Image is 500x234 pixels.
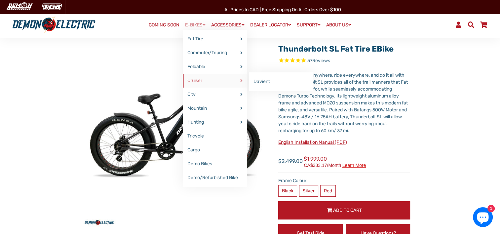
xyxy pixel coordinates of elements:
a: City [183,88,247,101]
button: Add to Cart [278,201,410,219]
span: Rated 4.9 out of 5 stars 57 reviews [278,57,410,65]
a: Mountain [183,101,247,115]
a: Davient [249,75,313,89]
inbox-online-store-chat: Shopify online store chat [471,207,495,229]
img: Demon Electric [3,1,35,12]
label: Red [320,185,336,197]
a: COMING SOON [146,20,182,30]
a: SUPPORT [294,20,323,30]
a: Demo/Refurbished Bike [183,171,247,185]
label: Black [278,185,297,197]
a: Thunderbolt SL Fat Tire eBike [278,44,394,54]
span: $1,999.00 [304,155,366,168]
span: $2,499.00 [278,157,303,165]
img: TGB Canada [38,1,65,12]
a: ACCESSORIES [209,20,247,30]
a: Foldable [183,60,247,74]
a: Hunting [183,115,247,129]
a: Cruiser [183,74,247,88]
a: Tricycle [183,129,247,143]
img: Demon Electric logo [10,16,98,33]
a: E-BIKES [183,20,208,30]
span: Add to Cart [333,208,362,213]
label: Frame Colour [278,177,410,184]
a: Commuter/Touring [183,46,247,60]
a: Cargo [183,143,247,157]
span: 57 reviews [307,58,330,63]
a: DEALER LOCATOR [248,20,293,30]
label: Silver [299,185,318,197]
a: ABOUT US [324,20,354,30]
a: Demo Bikes [183,157,247,171]
span: All Prices in CAD | Free shipping on all orders over $100 [224,7,341,13]
a: English Installation Manual (PDF) [278,139,347,145]
span: Designed to go anywhere, ride everywhere, and do it all with ease. Thunderbolt SL provides all of... [278,72,408,134]
a: Fat Tire [183,32,247,46]
span: Reviews [312,58,330,63]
